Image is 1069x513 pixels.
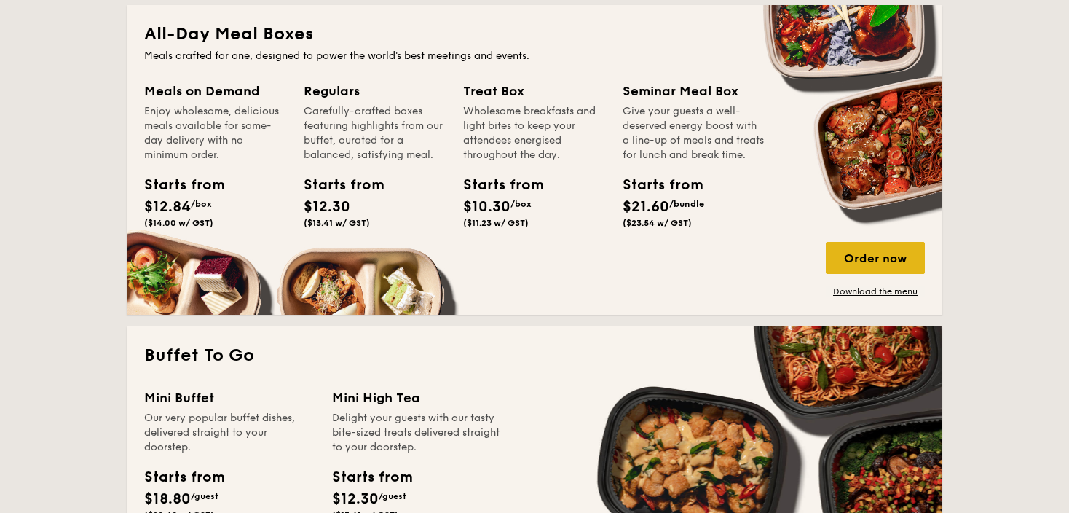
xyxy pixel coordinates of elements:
[623,104,765,162] div: Give your guests a well-deserved energy boost with a line-up of meals and treats for lunch and br...
[304,174,369,196] div: Starts from
[463,81,605,101] div: Treat Box
[623,174,688,196] div: Starts from
[332,490,379,508] span: $12.30
[144,104,286,162] div: Enjoy wholesome, delicious meals available for same-day delivery with no minimum order.
[144,198,191,216] span: $12.84
[144,49,925,63] div: Meals crafted for one, designed to power the world's best meetings and events.
[826,286,925,297] a: Download the menu
[332,411,502,455] div: Delight your guests with our tasty bite-sized treats delivered straight to your doorstep.
[463,198,510,216] span: $10.30
[144,490,191,508] span: $18.80
[332,388,502,408] div: Mini High Tea
[144,174,210,196] div: Starts from
[144,466,224,488] div: Starts from
[623,81,765,101] div: Seminar Meal Box
[669,199,704,209] span: /bundle
[826,242,925,274] div: Order now
[144,81,286,101] div: Meals on Demand
[144,388,315,408] div: Mini Buffet
[144,218,213,228] span: ($14.00 w/ GST)
[379,491,406,501] span: /guest
[463,174,529,196] div: Starts from
[191,199,212,209] span: /box
[144,23,925,46] h2: All-Day Meal Boxes
[463,104,605,162] div: Wholesome breakfasts and light bites to keep your attendees energised throughout the day.
[144,344,925,367] h2: Buffet To Go
[304,198,350,216] span: $12.30
[332,466,411,488] div: Starts from
[623,218,692,228] span: ($23.54 w/ GST)
[510,199,532,209] span: /box
[463,218,529,228] span: ($11.23 w/ GST)
[623,198,669,216] span: $21.60
[191,491,218,501] span: /guest
[304,218,370,228] span: ($13.41 w/ GST)
[144,411,315,455] div: Our very popular buffet dishes, delivered straight to your doorstep.
[304,104,446,162] div: Carefully-crafted boxes featuring highlights from our buffet, curated for a balanced, satisfying ...
[304,81,446,101] div: Regulars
